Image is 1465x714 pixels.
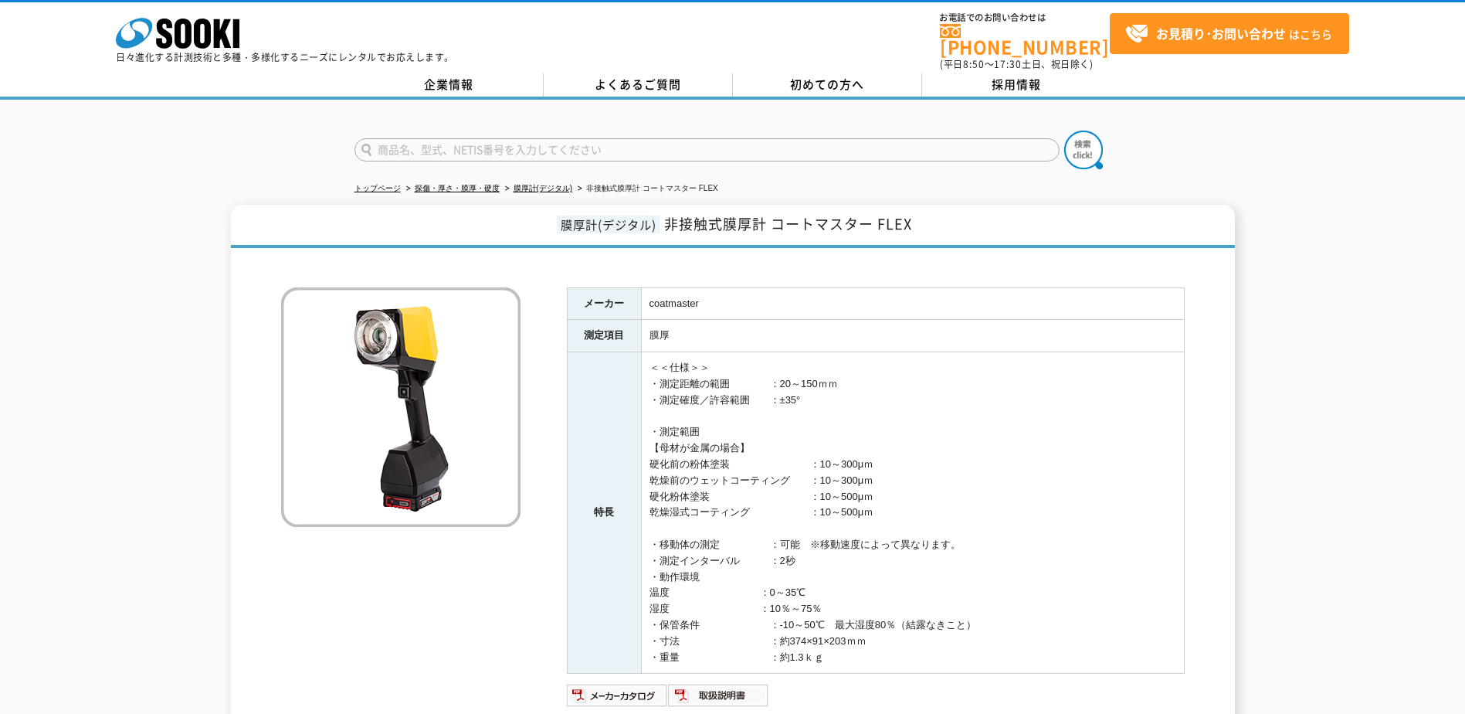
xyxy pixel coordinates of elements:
a: 膜厚計(デジタル) [514,184,573,192]
a: 初めての方へ [733,73,922,97]
a: トップページ [354,184,401,192]
td: ＜＜仕様＞＞ ・測定距離の範囲 ：20～150ｍｍ ・測定確度／許容範囲 ：±35° ・測定範囲 【母材が金属の場合】 硬化前の粉体塗装 ：10～300μｍ 乾燥前のウェットコーティング ：10... [641,352,1184,674]
img: btn_search.png [1064,131,1103,169]
strong: お見積り･お問い合わせ [1156,24,1286,42]
span: お電話でのお問い合わせは [940,13,1110,22]
input: 商品名、型式、NETIS番号を入力してください [354,138,1060,161]
a: よくあるご質問 [544,73,733,97]
th: 特長 [567,352,641,674]
a: 企業情報 [354,73,544,97]
a: 取扱説明書 [668,694,769,705]
span: はこちら [1125,22,1332,46]
img: 取扱説明書 [668,683,769,708]
th: メーカー [567,287,641,320]
th: 測定項目 [567,320,641,352]
a: [PHONE_NUMBER] [940,24,1110,56]
li: 非接触式膜厚計 コートマスター FLEX [575,181,718,197]
img: メーカーカタログ [567,683,668,708]
a: 探傷・厚さ・膜厚・硬度 [415,184,500,192]
a: お見積り･お問い合わせはこちら [1110,13,1349,54]
span: 膜厚計(デジタル) [557,216,660,233]
p: 日々進化する計測技術と多種・多様化するニーズにレンタルでお応えします。 [116,53,454,62]
span: 17:30 [994,57,1022,71]
td: 膜厚 [641,320,1184,352]
a: 採用情報 [922,73,1111,97]
span: 8:50 [963,57,985,71]
td: coatmaster [641,287,1184,320]
a: メーカーカタログ [567,694,668,705]
span: 初めての方へ [790,76,864,93]
span: (平日 ～ 土日、祝日除く) [940,57,1093,71]
img: 非接触式膜厚計 コートマスター FLEX [281,287,521,527]
span: 非接触式膜厚計 コートマスター FLEX [664,213,912,234]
